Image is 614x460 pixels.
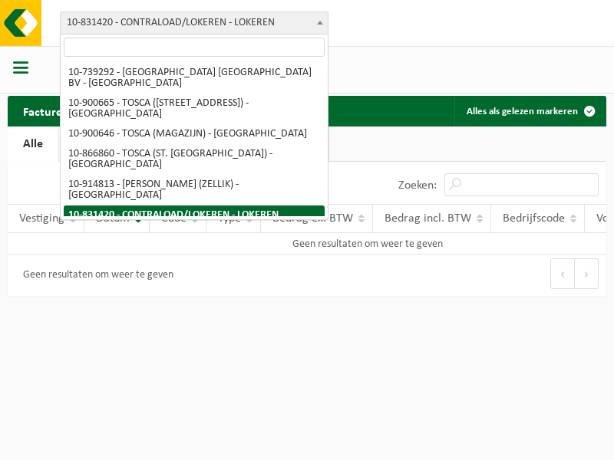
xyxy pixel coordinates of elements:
label: Zoeken: [398,179,437,192]
li: 10-900665 - TOSCA ([STREET_ADDRESS]) - [GEOGRAPHIC_DATA] [64,94,325,124]
button: Alles als gelezen markeren [454,96,605,127]
li: 10-866860 - TOSCA (ST. [GEOGRAPHIC_DATA]) - [GEOGRAPHIC_DATA] [64,144,325,175]
li: 10-914813 - [PERSON_NAME] (ZELLIK) - [GEOGRAPHIC_DATA] [64,175,325,205]
li: 10-900646 - TOSCA (MAGAZIJN) - [GEOGRAPHIC_DATA] [64,124,325,144]
span: Bedrijfscode [503,212,565,225]
h2: Facturen [8,96,84,126]
span: Vestiging [19,212,64,225]
span: 10-831420 - CONTRALOAD/LOKEREN - LOKEREN [60,11,328,34]
a: Factuur [59,127,127,162]
span: 10-831420 - CONTRALOAD/LOKEREN - LOKEREN [61,12,328,34]
li: 10-831420 - CONTRALOAD/LOKEREN - LOKEREN [64,205,325,225]
button: Next [575,258,599,289]
button: Previous [550,258,575,289]
a: Alle [8,127,58,162]
li: 10-739292 - [GEOGRAPHIC_DATA] [GEOGRAPHIC_DATA] BV - [GEOGRAPHIC_DATA] [64,63,325,94]
div: Geen resultaten om weer te geven [15,262,173,288]
span: Bedrag incl. BTW [385,212,471,225]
